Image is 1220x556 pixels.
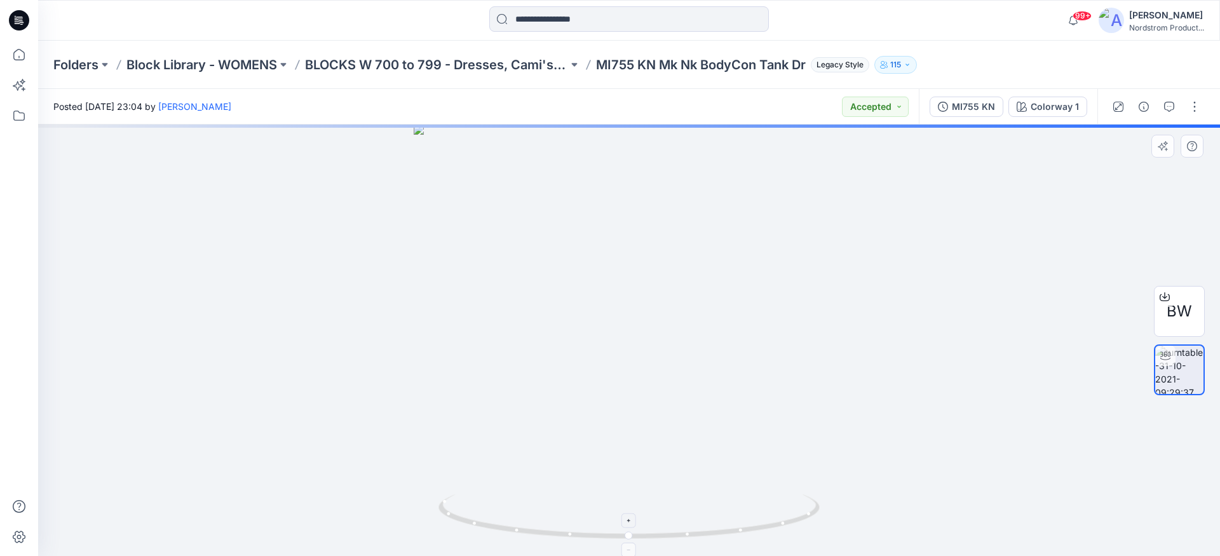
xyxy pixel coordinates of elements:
[890,58,901,72] p: 115
[1129,23,1204,32] div: Nordstrom Product...
[874,56,917,74] button: 115
[305,56,568,74] a: BLOCKS W 700 to 799 - Dresses, Cami's, Gowns, Chemise
[952,100,995,114] div: MI755 KN
[126,56,277,74] a: Block Library - WOMENS
[158,101,231,112] a: [PERSON_NAME]
[806,56,869,74] button: Legacy Style
[1155,346,1203,394] img: turntable-31-10-2021-09:29:37
[53,100,231,113] span: Posted [DATE] 23:04 by
[53,56,98,74] a: Folders
[1134,97,1154,117] button: Details
[811,57,869,72] span: Legacy Style
[596,56,806,74] p: MI755 KN Mk Nk BodyCon Tank Dr
[1008,97,1087,117] button: Colorway 1
[1031,100,1079,114] div: Colorway 1
[1129,8,1204,23] div: [PERSON_NAME]
[1167,300,1192,323] span: BW
[1099,8,1124,33] img: avatar
[1073,11,1092,21] span: 99+
[930,97,1003,117] button: MI755 KN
